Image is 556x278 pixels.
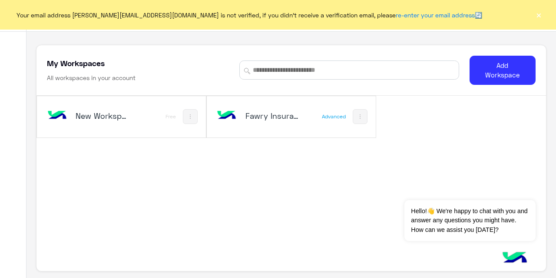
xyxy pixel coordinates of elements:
img: bot image [215,104,238,127]
div: Free [165,113,176,120]
button: Add Workspace [470,56,536,85]
h5: Fawry Insurance Brokerage`s [245,111,300,121]
button: × [534,10,543,19]
div: Advanced [322,113,346,120]
img: bot image [45,104,69,127]
h5: My Workspaces [47,58,105,68]
a: re-enter your email address [396,11,475,19]
img: hulul-logo.png [500,243,530,274]
span: Your email address [PERSON_NAME][EMAIL_ADDRESS][DOMAIN_NAME] is not verified, if you didn't recei... [17,10,482,20]
h5: New Workspace 1 [76,111,130,121]
span: Hello!👋 We're happy to chat with you and answer any questions you might have. How can we assist y... [404,200,535,241]
h6: All workspaces in your account [47,74,136,82]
